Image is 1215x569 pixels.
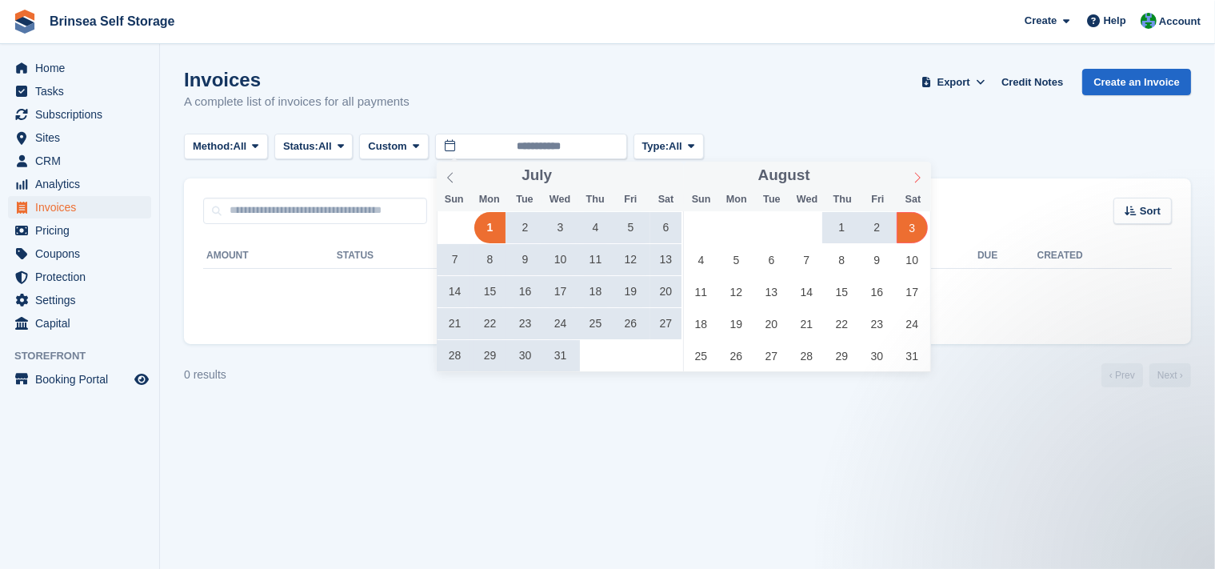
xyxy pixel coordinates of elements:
[437,194,472,205] span: Sun
[35,126,131,149] span: Sites
[439,276,470,307] span: July 14, 2024
[721,308,752,339] span: August 19, 2024
[234,138,247,154] span: All
[685,244,717,275] span: August 4, 2024
[8,368,151,391] a: menu
[35,289,131,311] span: Settings
[937,74,970,90] span: Export
[791,340,822,371] span: August 28, 2024
[861,212,893,243] span: August 2, 2024
[580,212,611,243] span: July 4, 2024
[826,340,857,371] span: August 29, 2024
[685,276,717,307] span: August 11, 2024
[35,242,131,265] span: Coupons
[184,93,410,111] p: A complete list of invoices for all payments
[648,194,683,205] span: Sat
[8,57,151,79] a: menu
[1140,203,1161,219] span: Sort
[826,244,857,275] span: August 8, 2024
[918,69,989,95] button: Export
[669,138,682,154] span: All
[642,138,669,154] span: Type:
[184,69,410,90] h1: Invoices
[895,194,930,205] span: Sat
[545,212,576,243] span: July 3, 2024
[897,340,928,371] span: August 31, 2024
[719,194,754,205] span: Mon
[1141,13,1157,29] img: Jeff Cherson
[8,219,151,242] a: menu
[615,212,646,243] span: July 5, 2024
[615,308,646,339] span: July 26, 2024
[1149,363,1191,387] a: Next
[318,138,332,154] span: All
[685,340,717,371] span: August 25, 2024
[13,10,37,34] img: stora-icon-8386f47178a22dfd0bd8f6a31ec36ba5ce8667c1dd55bd0f319d3a0aa187defe.svg
[721,340,752,371] span: August 26, 2024
[474,212,506,243] span: July 1, 2024
[861,244,893,275] span: August 9, 2024
[35,196,131,218] span: Invoices
[721,244,752,275] span: August 5, 2024
[368,138,406,154] span: Custom
[650,276,681,307] span: July 20, 2024
[897,244,928,275] span: August 10, 2024
[578,194,613,205] span: Thu
[650,212,681,243] span: July 6, 2024
[861,340,893,371] span: August 30, 2024
[8,80,151,102] a: menu
[474,308,506,339] span: July 22, 2024
[897,212,928,243] span: August 3, 2024
[14,348,159,364] span: Storefront
[995,69,1069,95] a: Credit Notes
[685,308,717,339] span: August 18, 2024
[826,276,857,307] span: August 15, 2024
[1082,69,1191,95] a: Create an Invoice
[474,244,506,275] span: July 8, 2024
[35,266,131,288] span: Protection
[8,196,151,218] a: menu
[545,276,576,307] span: July 17, 2024
[43,8,182,34] a: Brinsea Self Storage
[35,312,131,335] span: Capital
[756,308,787,339] span: August 20, 2024
[8,242,151,265] a: menu
[474,340,506,371] span: July 29, 2024
[860,194,895,205] span: Fri
[789,194,825,205] span: Wed
[1098,363,1194,387] nav: Page
[35,80,131,102] span: Tasks
[184,134,268,160] button: Method: All
[791,244,822,275] span: August 7, 2024
[615,276,646,307] span: July 19, 2024
[8,312,151,335] a: menu
[184,367,226,383] div: 0 results
[510,244,541,275] span: July 9, 2024
[684,194,719,205] span: Sun
[8,126,151,149] a: menu
[721,276,752,307] span: August 12, 2024
[203,243,337,269] th: Amount
[861,276,893,307] span: August 16, 2024
[756,244,787,275] span: August 6, 2024
[35,103,131,126] span: Subscriptions
[8,266,151,288] a: menu
[35,368,131,391] span: Booking Portal
[826,212,857,243] span: August 1, 2024
[897,308,928,339] span: August 24, 2024
[132,370,151,389] a: Preview store
[810,167,861,184] input: Year
[1104,13,1126,29] span: Help
[8,103,151,126] a: menu
[977,243,1037,269] th: Due
[754,194,789,205] span: Tue
[545,340,576,371] span: July 31, 2024
[35,57,131,79] span: Home
[474,276,506,307] span: July 15, 2024
[615,244,646,275] span: July 12, 2024
[359,134,428,160] button: Custom
[507,194,542,205] span: Tue
[580,308,611,339] span: July 25, 2024
[791,308,822,339] span: August 21, 2024
[791,276,822,307] span: August 14, 2024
